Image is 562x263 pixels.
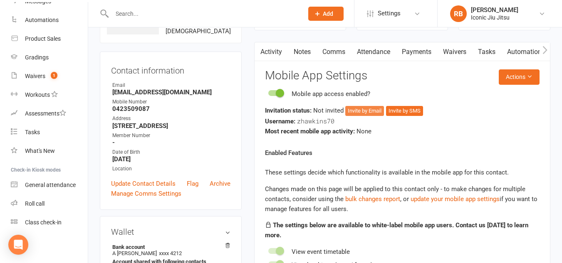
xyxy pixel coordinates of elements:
a: Automations [501,42,551,61]
a: What's New [11,142,88,160]
div: Open Intercom Messenger [8,235,28,255]
a: Attendance [351,42,396,61]
a: bulk changes report [345,195,400,203]
h3: Mobile App Settings [265,69,540,82]
a: Waivers 1 [11,67,88,86]
a: Waivers [437,42,472,61]
a: Archive [210,179,230,189]
a: Automations [11,11,88,29]
h3: Wallet [111,227,230,236]
div: What's New [25,147,55,154]
a: Class kiosk mode [11,213,88,232]
a: Update Contact Details [111,179,176,189]
strong: [EMAIL_ADDRESS][DOMAIN_NAME] [112,88,230,96]
strong: 0423509087 [112,105,230,113]
a: Activity [255,42,288,61]
span: None [357,128,371,135]
a: Gradings [11,48,88,67]
a: Tasks [472,42,501,61]
div: Roll call [25,200,45,207]
a: Payments [396,42,437,61]
div: Not invited [265,106,540,116]
button: Invite by Email [345,106,384,116]
div: Changes made on this page will be applied to this contact only - to make changes for multiple con... [265,184,540,214]
label: Enabled Features [265,148,312,158]
span: Settings [378,4,401,23]
div: Location [112,165,230,173]
span: View event timetable [292,248,350,256]
div: RB [450,5,467,22]
strong: [DATE] [112,155,230,163]
div: Date of Birth [112,148,230,156]
button: Add [308,7,344,21]
div: Workouts [25,91,50,98]
span: , or [345,195,411,203]
p: These settings decide which functionality is available in the mobile app for this contact. [265,167,540,177]
a: update your mobile app settings [411,195,500,203]
div: Tasks [25,129,40,135]
span: xxxx 4212 [159,250,182,256]
div: Mobile Number [112,98,230,106]
a: General attendance kiosk mode [11,176,88,194]
div: Gradings [25,54,49,61]
a: Manage Comms Settings [111,189,181,199]
div: Address [112,115,230,123]
h3: Contact information [111,63,230,75]
span: Add [323,10,333,17]
div: Class check-in [25,219,62,226]
div: Iconic Jiu Jitsu [471,14,518,21]
div: Mobile app access enabled? [292,89,370,99]
div: Waivers [25,73,45,79]
div: Automations [25,17,59,23]
strong: - [112,139,230,146]
div: General attendance [25,182,76,188]
div: Product Sales [25,35,61,42]
strong: The settings below are available to white-label mobile app users. Contact us [DATE] to learn more. [265,221,528,239]
a: Assessments [11,104,88,123]
a: Product Sales [11,29,88,48]
button: Invite by SMS [386,106,423,116]
div: Assessments [25,110,66,117]
a: Workouts [11,86,88,104]
a: Tasks [11,123,88,142]
strong: Bank account [112,244,226,250]
strong: Most recent mobile app activity: [265,128,355,135]
a: Roll call [11,194,88,213]
div: [PERSON_NAME] [471,6,518,14]
strong: [STREET_ADDRESS] [112,122,230,130]
strong: Username: [265,118,295,125]
span: zhawkins70 [297,117,334,125]
a: Flag [187,179,198,189]
div: Member Number [112,132,230,140]
button: Actions [499,69,540,84]
strong: Invitation status: [265,107,312,114]
span: 1 [51,72,57,79]
a: Comms [317,42,351,61]
span: [DEMOGRAPHIC_DATA] [166,27,231,35]
div: Email [112,81,230,89]
a: Notes [288,42,317,61]
input: Search... [109,8,297,20]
